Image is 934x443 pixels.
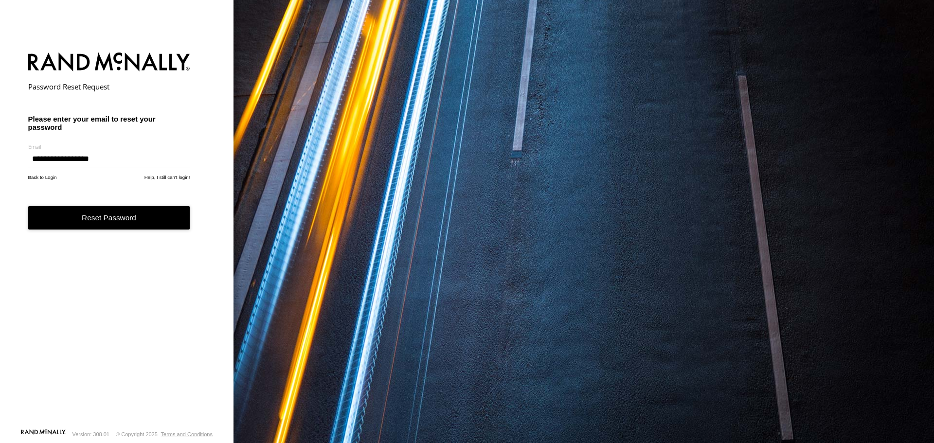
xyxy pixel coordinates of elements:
a: Terms and Conditions [161,431,213,437]
div: Version: 308.01 [72,431,109,437]
img: Rand McNally [28,51,190,75]
h3: Please enter your email to reset your password [28,115,190,131]
div: © Copyright 2025 - [116,431,213,437]
a: Visit our Website [21,429,66,439]
label: Email [28,143,190,150]
a: Help, I still can't login! [144,175,190,180]
h2: Password Reset Request [28,82,190,91]
button: Reset Password [28,206,190,230]
a: Back to Login [28,175,57,180]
